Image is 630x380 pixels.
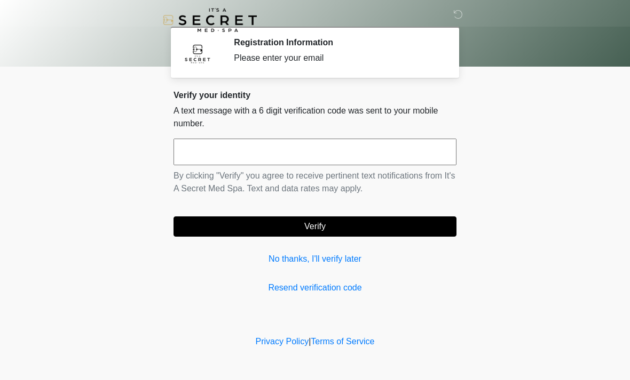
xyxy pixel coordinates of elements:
[174,281,456,294] a: Resend verification code
[163,8,257,32] img: It's A Secret Med Spa Logo
[309,337,311,346] a: |
[174,90,456,100] h2: Verify your identity
[311,337,374,346] a: Terms of Service
[174,169,456,195] p: By clicking "Verify" you agree to receive pertinent text notifications from It's A Secret Med Spa...
[182,37,214,69] img: Agent Avatar
[174,104,456,130] p: A text message with a 6 digit verification code was sent to your mobile number.
[256,337,309,346] a: Privacy Policy
[234,37,440,47] h2: Registration Information
[174,216,456,237] button: Verify
[174,253,456,265] a: No thanks, I'll verify later
[234,52,440,64] div: Please enter your email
